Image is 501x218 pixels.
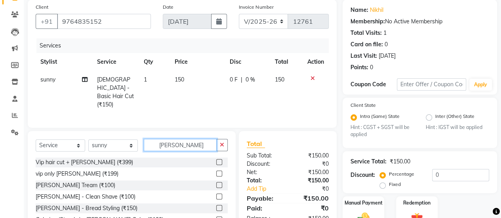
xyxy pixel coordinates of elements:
div: ₹150.00 [288,176,335,185]
div: Card on file: [351,40,383,49]
div: ₹150.00 [390,157,410,166]
span: 150 [275,76,284,83]
div: Payable: [241,193,288,203]
input: Search or Scan [144,139,217,151]
a: Add Tip [241,185,295,193]
div: Service Total: [351,157,387,166]
th: Stylist [36,53,92,71]
div: Net: [241,168,288,176]
div: [PERSON_NAME] Tream (₹100) [36,181,115,190]
small: Hint : IGST will be applied [426,124,489,131]
th: Price [170,53,225,71]
label: Invoice Number [239,4,273,11]
div: ₹0 [288,160,335,168]
span: 0 % [246,76,255,84]
th: Qty [139,53,170,71]
label: Client State [351,102,376,109]
div: 0 [370,63,373,72]
span: 0 F [230,76,238,84]
div: vip only [PERSON_NAME] (₹199) [36,170,118,178]
div: Name: [351,6,368,14]
div: Total: [241,176,288,185]
th: Total [270,53,303,71]
button: +91 [36,14,58,29]
span: sunny [40,76,55,83]
div: Coupon Code [351,80,397,89]
small: Hint : CGST + SGST will be applied [351,124,414,138]
div: Discount: [351,171,375,179]
div: [DATE] [379,52,396,60]
button: Apply [469,79,492,91]
input: Search by Name/Mobile/Email/Code [57,14,151,29]
label: Date [163,4,173,11]
div: [PERSON_NAME] - Bread Styling (₹150) [36,204,137,212]
div: Total Visits: [351,29,382,37]
th: Disc [225,53,270,71]
span: | [241,76,242,84]
div: 1 [383,29,387,37]
label: Intra (Same) State [360,113,400,122]
div: No Active Membership [351,17,489,26]
div: ₹150.00 [288,168,335,176]
th: Service [92,53,139,71]
span: [DEMOGRAPHIC_DATA] - Basic Hair Cut (₹150) [97,76,134,108]
div: Paid: [241,203,288,213]
span: 1 [144,76,147,83]
label: Redemption [403,199,431,207]
div: 0 [385,40,388,49]
div: ₹150.00 [288,193,335,203]
span: Total [247,140,265,148]
div: Vip hair cut + [PERSON_NAME] (₹399) [36,158,133,167]
label: Fixed [389,181,401,188]
label: Percentage [389,171,414,178]
div: ₹150.00 [288,152,335,160]
th: Action [303,53,329,71]
div: Membership: [351,17,385,26]
div: Sub Total: [241,152,288,160]
div: Last Visit: [351,52,377,60]
div: ₹0 [295,185,335,193]
div: Discount: [241,160,288,168]
a: Nikhil [370,6,383,14]
label: Inter (Other) State [435,113,474,122]
input: Enter Offer / Coupon Code [397,78,466,91]
div: Points: [351,63,368,72]
div: Services [36,38,335,53]
label: Client [36,4,48,11]
div: [PERSON_NAME] - Clean Shave (₹100) [36,193,135,201]
div: ₹0 [288,203,335,213]
label: Manual Payment [345,199,383,207]
span: 150 [175,76,184,83]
